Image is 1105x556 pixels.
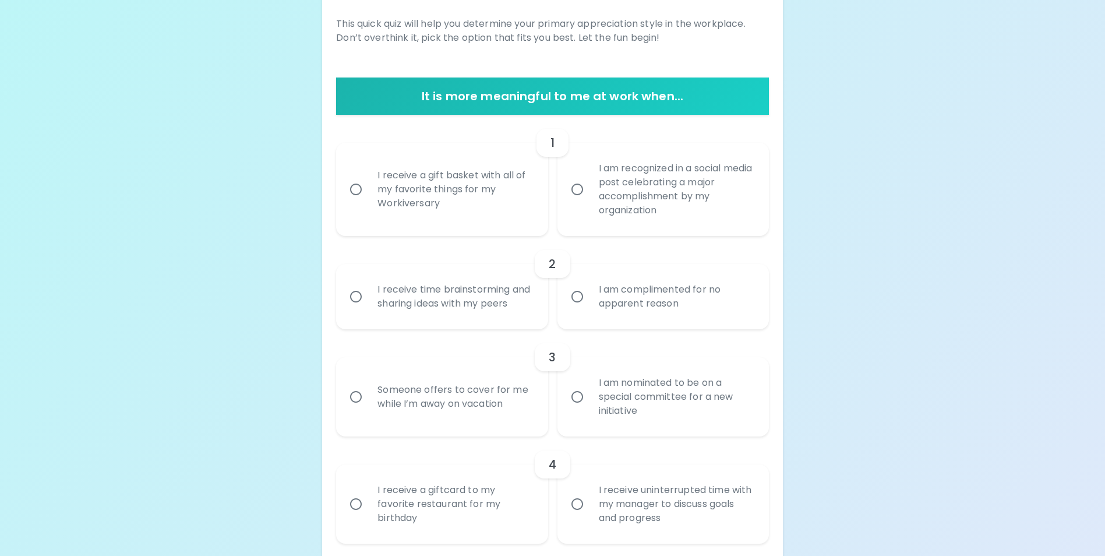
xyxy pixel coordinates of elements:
[550,133,555,152] h6: 1
[589,362,762,432] div: I am nominated to be on a special committee for a new initiative
[336,236,768,329] div: choice-group-check
[368,469,541,539] div: I receive a giftcard to my favorite restaurant for my birthday
[368,269,541,325] div: I receive time brainstorming and sharing ideas with my peers
[336,17,768,45] p: This quick quiz will help you determine your primary appreciation style in the workplace. Don’t o...
[549,455,556,474] h6: 4
[341,87,764,105] h6: It is more meaningful to me at work when...
[336,115,768,236] div: choice-group-check
[589,147,762,231] div: I am recognized in a social media post celebrating a major accomplishment by my organization
[589,269,762,325] div: I am complimented for no apparent reason
[336,437,768,544] div: choice-group-check
[368,369,541,425] div: Someone offers to cover for me while I’m away on vacation
[336,329,768,437] div: choice-group-check
[549,255,556,273] h6: 2
[549,348,556,367] h6: 3
[589,469,762,539] div: I receive uninterrupted time with my manager to discuss goals and progress
[368,154,541,224] div: I receive a gift basket with all of my favorite things for my Workiversary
